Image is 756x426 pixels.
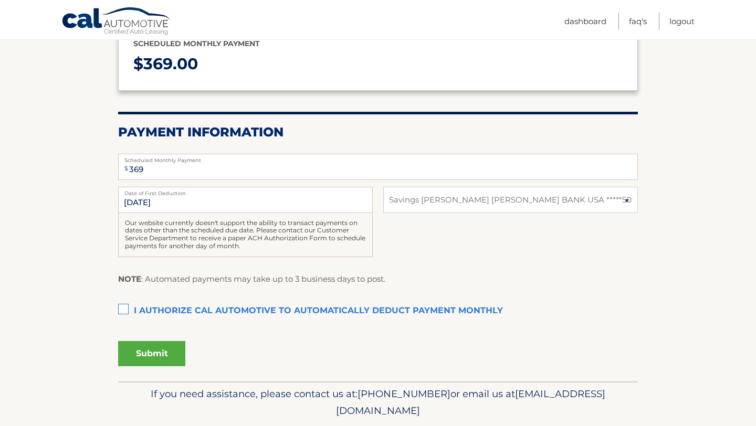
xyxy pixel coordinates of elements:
[125,386,631,419] p: If you need assistance, please contact us at: or email us at
[118,274,141,284] strong: NOTE
[629,13,647,30] a: FAQ's
[118,187,373,195] label: Date of First Deduction
[118,213,373,257] div: Our website currently doesn't support the ability to transact payments on dates other than the sc...
[133,50,623,78] p: $
[336,388,605,417] span: [EMAIL_ADDRESS][DOMAIN_NAME]
[133,37,623,50] p: Scheduled monthly payment
[143,54,198,73] span: 369.00
[118,187,373,213] input: Payment Date
[118,272,385,286] p: : Automated payments may take up to 3 business days to post.
[118,124,638,140] h2: Payment Information
[564,13,606,30] a: Dashboard
[121,157,131,180] span: $
[61,7,172,37] a: Cal Automotive
[118,301,638,322] label: I authorize cal automotive to automatically deduct payment monthly
[118,154,638,180] input: Payment Amount
[118,154,638,162] label: Scheduled Monthly Payment
[118,341,185,366] button: Submit
[358,388,450,400] span: [PHONE_NUMBER]
[669,13,695,30] a: Logout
